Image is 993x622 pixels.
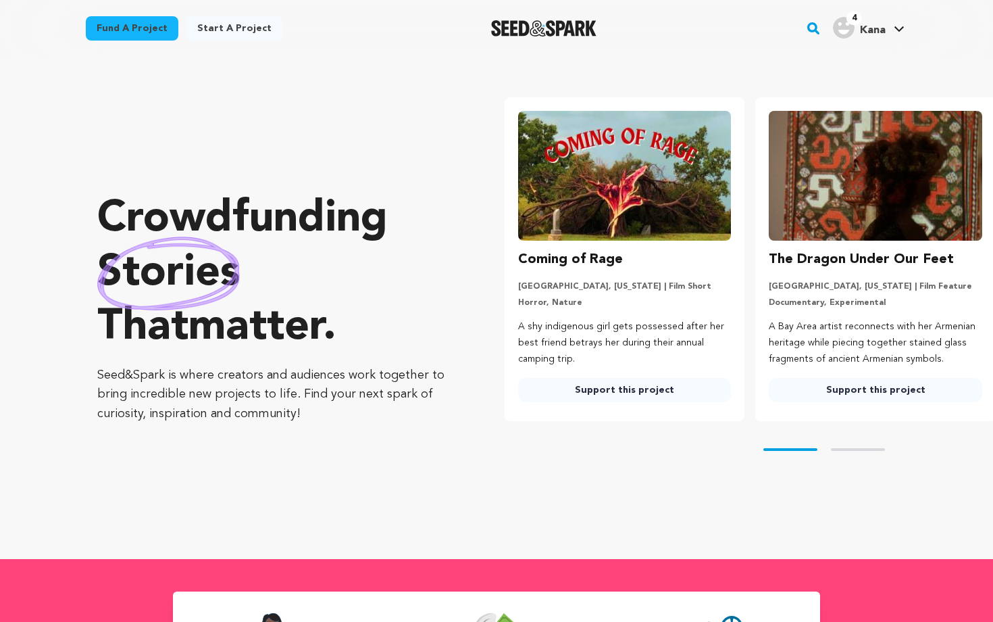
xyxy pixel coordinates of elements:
[97,237,240,310] img: hand sketched image
[188,306,323,350] span: matter
[769,111,982,241] img: The Dragon Under Our Feet image
[518,378,732,402] a: Support this project
[769,297,982,308] p: Documentary, Experimental
[518,249,623,270] h3: Coming of Rage
[518,281,732,292] p: [GEOGRAPHIC_DATA], [US_STATE] | Film Short
[491,20,597,37] a: Seed&Spark Homepage
[860,25,886,36] span: Kana
[186,16,282,41] a: Start a project
[830,14,907,39] a: Kana's Profile
[769,319,982,367] p: A Bay Area artist reconnects with her Armenian heritage while piecing together stained glass frag...
[846,11,862,25] span: 4
[518,111,732,241] img: Coming of Rage image
[491,20,597,37] img: Seed&Spark Logo Dark Mode
[830,14,907,43] span: Kana's Profile
[769,249,954,270] h3: The Dragon Under Our Feet
[518,319,732,367] p: A shy indigenous girl gets possessed after her best friend betrays her during their annual campin...
[97,366,451,424] p: Seed&Spark is where creators and audiences work together to bring incredible new projects to life...
[769,281,982,292] p: [GEOGRAPHIC_DATA], [US_STATE] | Film Feature
[833,17,855,39] img: user.png
[97,193,451,355] p: Crowdfunding that .
[86,16,178,41] a: Fund a project
[518,297,732,308] p: Horror, Nature
[833,17,886,39] div: Kana's Profile
[769,378,982,402] a: Support this project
